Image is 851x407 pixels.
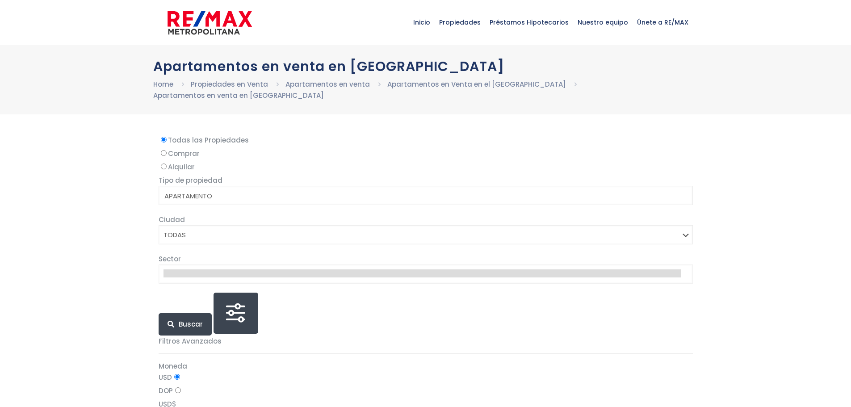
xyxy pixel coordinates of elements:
[159,361,187,371] span: Moneda
[285,80,370,89] a: Apartamentos en venta
[153,80,173,89] a: Home
[161,137,167,143] input: Todas las Propiedades
[159,134,693,146] label: Todas las Propiedades
[159,372,693,383] label: USD
[161,150,167,156] input: Comprar
[573,9,633,36] span: Nuestro equipo
[159,161,693,172] label: Alquilar
[163,191,681,201] option: APARTAMENTO
[159,148,693,159] label: Comprar
[175,387,181,393] input: DOP
[633,9,693,36] span: Únete a RE/MAX
[191,80,268,89] a: Propiedades en Venta
[159,254,181,264] span: Sector
[168,9,252,36] img: remax-metropolitana-logo
[153,59,698,74] h1: Apartamentos en venta en [GEOGRAPHIC_DATA]
[159,385,693,396] label: DOP
[163,201,681,212] option: CASA
[435,9,485,36] span: Propiedades
[159,215,185,224] span: Ciudad
[159,176,222,185] span: Tipo de propiedad
[174,374,180,380] input: USD
[409,9,435,36] span: Inicio
[153,91,324,100] a: Apartamentos en venta en [GEOGRAPHIC_DATA]
[387,80,566,89] a: Apartamentos en Venta en el [GEOGRAPHIC_DATA]
[159,313,212,336] button: Buscar
[161,164,167,169] input: Alquilar
[159,336,693,347] p: Filtros Avanzados
[485,9,573,36] span: Préstamos Hipotecarios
